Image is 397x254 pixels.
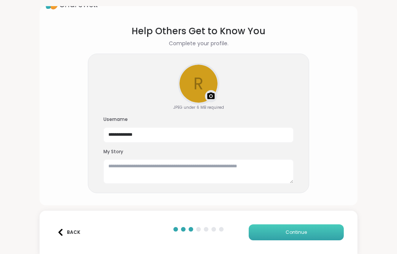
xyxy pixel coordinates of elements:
span: Continue [286,229,307,236]
h3: Username [103,116,294,123]
button: Back [53,224,84,240]
h2: Complete your profile. [169,40,229,48]
div: Back [57,229,80,236]
h1: Help Others Get to Know You [132,24,265,38]
button: Continue [249,224,344,240]
h3: My Story [103,149,294,155]
div: JPEG under 6 MB required [173,105,224,110]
